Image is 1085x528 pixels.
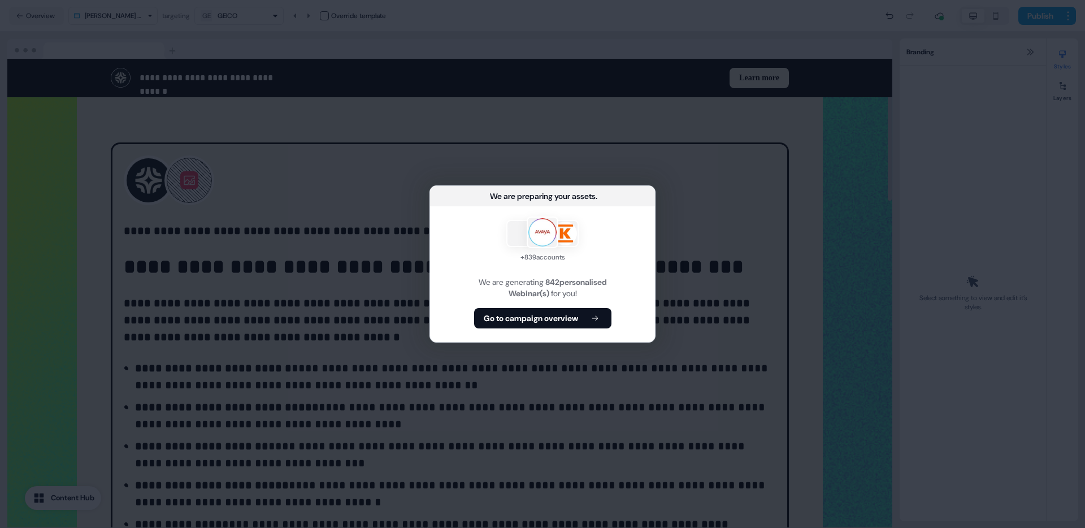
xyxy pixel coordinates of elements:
b: 842 personalised Webinar(s) [509,277,607,298]
div: We are preparing your assets [490,191,596,202]
b: Go to campaign overview [484,313,578,324]
button: Go to campaign overview [474,308,611,328]
div: We are generating for you! [444,276,641,299]
div: + 839 accounts [506,252,579,263]
div: ... [596,191,597,202]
